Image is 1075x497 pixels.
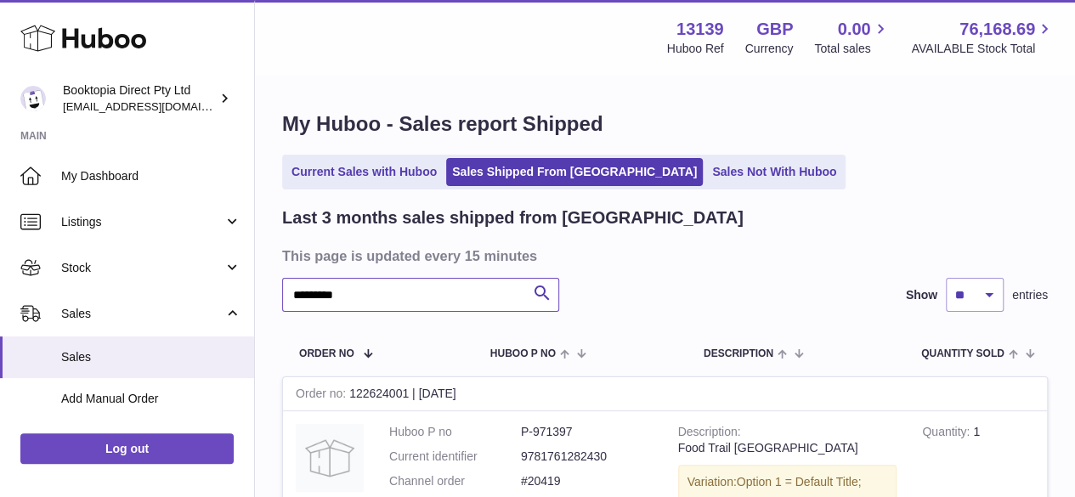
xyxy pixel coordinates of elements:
[490,348,556,359] span: Huboo P no
[906,287,937,303] label: Show
[446,158,703,186] a: Sales Shipped From [GEOGRAPHIC_DATA]
[922,425,973,443] strong: Quantity
[838,18,871,41] span: 0.00
[756,18,793,41] strong: GBP
[521,473,653,489] dd: #20419
[676,18,724,41] strong: 13139
[814,18,890,57] a: 0.00 Total sales
[61,260,223,276] span: Stock
[389,449,521,465] dt: Current identifier
[389,424,521,440] dt: Huboo P no
[678,425,741,443] strong: Description
[745,41,794,57] div: Currency
[61,168,241,184] span: My Dashboard
[299,348,354,359] span: Order No
[814,41,890,57] span: Total sales
[61,306,223,322] span: Sales
[911,18,1055,57] a: 76,168.69 AVAILABLE Stock Total
[737,475,862,489] span: Option 1 = Default Title;
[911,41,1055,57] span: AVAILABLE Stock Total
[20,86,46,111] img: internalAdmin-13139@internal.huboo.com
[283,377,1047,411] div: 122624001 | [DATE]
[959,18,1035,41] span: 76,168.69
[667,41,724,57] div: Huboo Ref
[521,449,653,465] dd: 9781761282430
[678,440,897,456] div: Food Trail [GEOGRAPHIC_DATA]
[282,206,744,229] h2: Last 3 months sales shipped from [GEOGRAPHIC_DATA]
[63,99,250,113] span: [EMAIL_ADDRESS][DOMAIN_NAME]
[282,110,1048,138] h1: My Huboo - Sales report Shipped
[286,158,443,186] a: Current Sales with Huboo
[61,391,241,407] span: Add Manual Order
[921,348,1004,359] span: Quantity Sold
[704,348,773,359] span: Description
[296,424,364,492] img: no-photo.jpg
[20,433,234,464] a: Log out
[282,246,1044,265] h3: This page is updated every 15 minutes
[1012,287,1048,303] span: entries
[706,158,842,186] a: Sales Not With Huboo
[61,214,223,230] span: Listings
[63,82,216,115] div: Booktopia Direct Pty Ltd
[61,349,241,365] span: Sales
[389,473,521,489] dt: Channel order
[521,424,653,440] dd: P-971397
[296,387,349,404] strong: Order no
